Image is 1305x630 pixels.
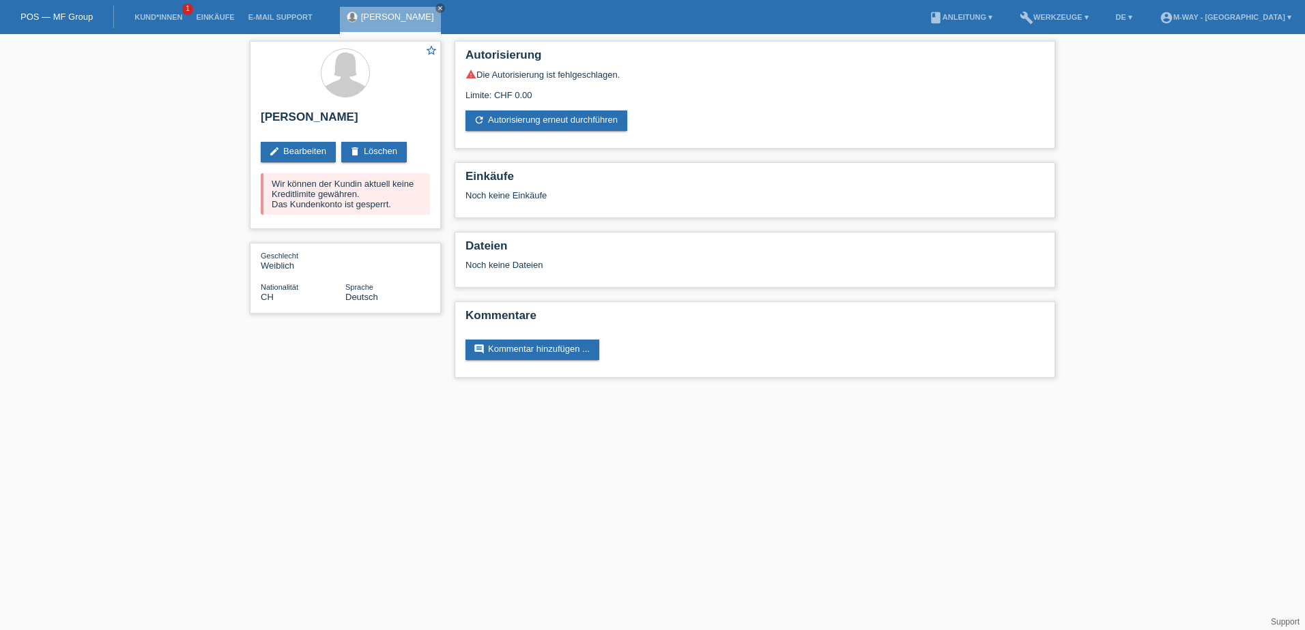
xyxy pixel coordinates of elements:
a: account_circlem-way - [GEOGRAPHIC_DATA] ▾ [1153,13,1298,21]
span: Geschlecht [261,252,298,260]
a: star_border [425,44,438,59]
h2: Kommentare [465,309,1044,329]
a: buildWerkzeuge ▾ [1013,13,1095,21]
i: delete [349,146,360,157]
a: [PERSON_NAME] [361,12,434,22]
h2: [PERSON_NAME] [261,110,430,131]
a: Support [1271,617,1300,627]
a: Kund*innen [128,13,189,21]
i: build [1020,11,1033,25]
span: Nationalität [261,283,298,291]
a: close [435,3,445,13]
span: 1 [182,3,193,15]
i: refresh [474,115,485,125]
h2: Autorisierung [465,48,1044,69]
i: account_circle [1160,11,1173,25]
a: deleteLöschen [341,142,407,162]
div: Wir können der Kundin aktuell keine Kreditlimite gewähren. Das Kundenkonto ist gesperrt. [261,173,430,215]
span: Schweiz [261,292,274,302]
i: close [437,5,444,12]
i: edit [269,146,280,157]
h2: Dateien [465,239,1044,260]
a: DE ▾ [1109,13,1139,21]
i: comment [474,344,485,355]
h2: Einkäufe [465,170,1044,190]
div: Weiblich [261,250,345,271]
div: Limite: CHF 0.00 [465,80,1044,100]
a: POS — MF Group [20,12,93,22]
a: commentKommentar hinzufügen ... [465,340,599,360]
div: Noch keine Einkäufe [465,190,1044,211]
div: Die Autorisierung ist fehlgeschlagen. [465,69,1044,80]
a: editBearbeiten [261,142,336,162]
span: Sprache [345,283,373,291]
i: star_border [425,44,438,57]
a: refreshAutorisierung erneut durchführen [465,110,627,131]
i: book [929,11,943,25]
i: warning [465,69,476,80]
div: Noch keine Dateien [465,260,883,270]
span: Deutsch [345,292,378,302]
a: Einkäufe [189,13,241,21]
a: E-Mail Support [242,13,319,21]
a: bookAnleitung ▾ [922,13,999,21]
